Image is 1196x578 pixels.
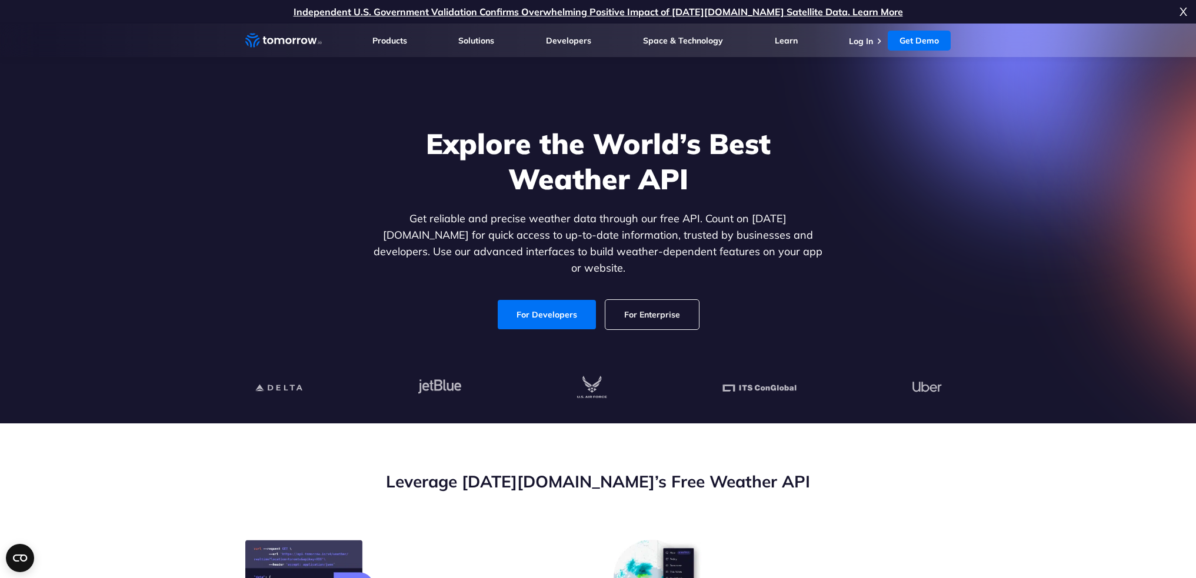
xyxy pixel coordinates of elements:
a: Solutions [458,35,494,46]
a: Independent U.S. Government Validation Confirms Overwhelming Positive Impact of [DATE][DOMAIN_NAM... [294,6,903,18]
a: Learn [775,35,798,46]
a: Log In [849,36,873,46]
a: For Enterprise [605,300,699,329]
a: For Developers [498,300,596,329]
a: Home link [245,32,322,49]
a: Developers [546,35,591,46]
a: Get Demo [888,31,951,51]
h1: Explore the World’s Best Weather API [371,126,825,196]
h2: Leverage [DATE][DOMAIN_NAME]’s Free Weather API [245,470,951,493]
p: Get reliable and precise weather data through our free API. Count on [DATE][DOMAIN_NAME] for quic... [371,211,825,276]
button: Open CMP widget [6,544,34,572]
a: Products [372,35,407,46]
a: Space & Technology [643,35,723,46]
